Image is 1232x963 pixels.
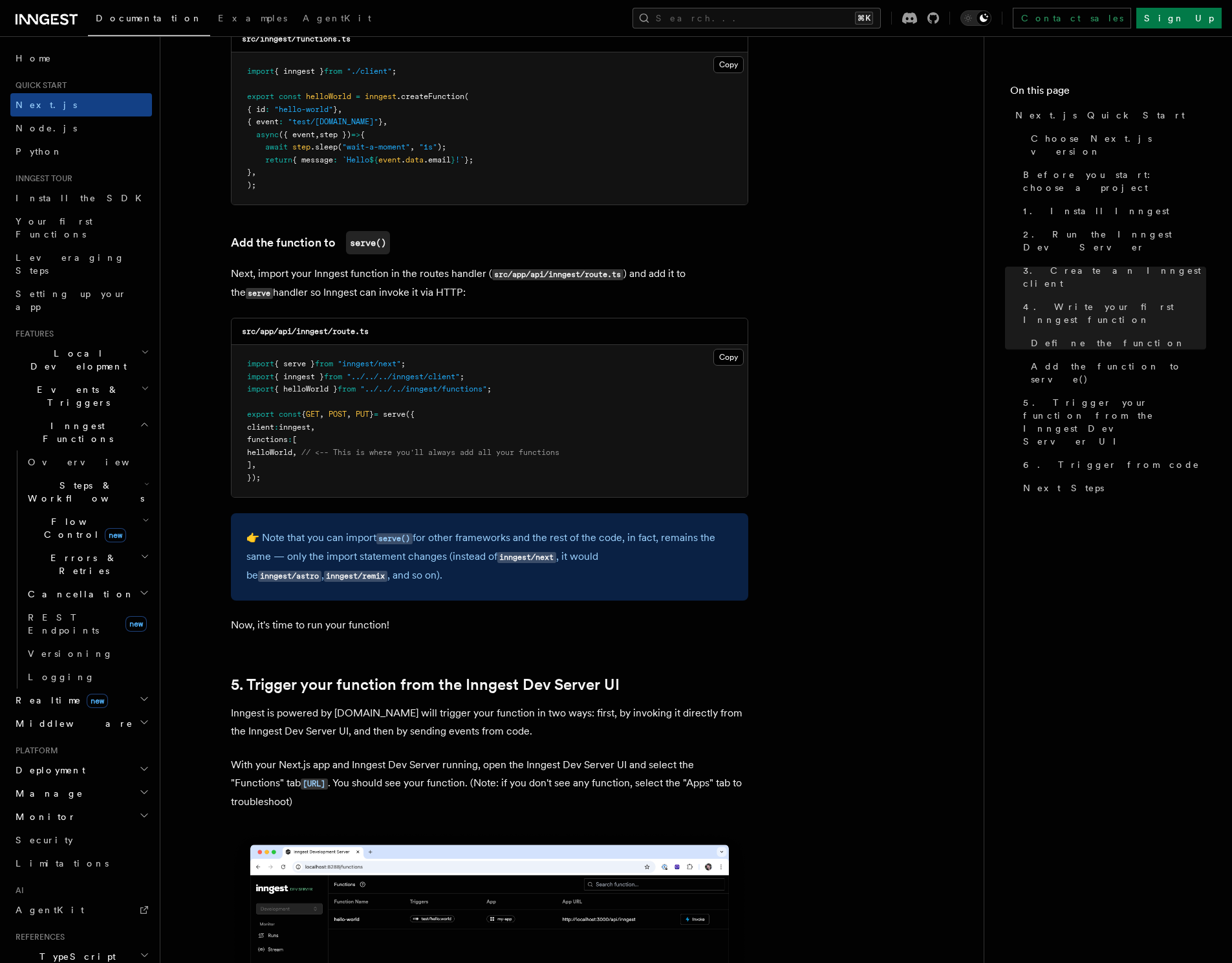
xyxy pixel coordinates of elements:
span: 1. Install Inngest [1023,205,1169,217]
span: References [10,932,65,942]
span: { [360,130,365,139]
span: "1s" [419,142,437,151]
span: helloWorld [306,92,351,101]
a: Before you start: choose a project [1018,163,1206,199]
span: async [256,130,279,139]
a: Python [10,140,152,163]
span: new [105,528,126,542]
span: from [324,372,342,381]
a: 6. Trigger from code [1018,453,1206,476]
kbd: ⌘K [855,12,873,25]
span: .sleep [310,142,338,151]
span: ); [247,181,256,190]
span: , [338,105,342,114]
a: Examples [210,4,295,35]
span: inngest [279,423,310,432]
button: Realtimenew [10,689,152,712]
span: .createFunction [396,92,464,101]
span: step }) [319,130,351,139]
a: AgentKit [10,898,152,922]
span: serve [383,410,405,419]
span: : [274,423,279,432]
span: Quick start [10,80,67,91]
span: Deployment [10,764,85,777]
span: Install the SDK [16,193,149,203]
span: Realtime [10,694,108,707]
span: const [279,92,301,101]
span: Leveraging Steps [16,252,125,276]
span: inngest [365,92,396,101]
span: : [265,105,270,114]
span: Local Development [10,347,141,373]
span: Flow Control [23,515,142,541]
span: { serve } [274,359,315,368]
span: export [247,92,274,101]
span: : [288,435,292,444]
span: 6. Trigger from code [1023,458,1200,471]
span: ( [338,142,342,151]
span: export [247,410,274,419]
a: REST Endpointsnew [23,606,152,642]
span: . [401,155,405,164]
a: Contact sales [1013,8,1131,28]
span: Versioning [28,648,113,659]
span: Define the function [1031,337,1185,349]
button: Events & Triggers [10,378,152,414]
code: serve() [376,533,413,544]
span: Platform [10,746,58,756]
span: 2. Run the Inngest Dev Server [1023,228,1206,254]
span: ; [487,384,492,393]
span: ); [437,142,446,151]
span: : [279,117,283,126]
span: client [247,423,274,432]
span: data [405,155,424,164]
span: ; [401,359,405,368]
span: : [333,155,338,164]
span: Home [16,52,52,65]
a: 3. Create an Inngest client [1018,259,1206,295]
button: Manage [10,782,152,805]
span: Manage [10,787,83,800]
span: { event [247,117,279,126]
span: , [252,168,256,177]
span: Node.js [16,123,77,133]
button: Deployment [10,758,152,782]
a: Define the function [1026,331,1206,355]
span: from [324,67,342,76]
button: Errors & Retries [23,546,152,582]
button: Cancellation [23,582,152,606]
code: inngest/remix [324,571,387,582]
span: 5. Trigger your function from the Inngest Dev Server UI [1023,396,1206,448]
span: REST Endpoints [28,612,99,636]
a: Setting up your app [10,282,152,318]
span: "hello-world" [274,105,333,114]
span: Add the function to serve() [1031,360,1206,386]
span: Python [16,146,63,157]
span: 3. Create an Inngest client [1023,264,1206,290]
span: "inngest/next" [338,359,401,368]
code: inngest/astro [258,571,321,582]
a: Node.js [10,116,152,140]
span: "../../../inngest/client" [347,372,460,381]
span: ; [392,67,396,76]
span: Cancellation [23,588,135,601]
span: helloWorld [247,448,292,457]
div: Inngest Functions [10,450,152,689]
span: Inngest tour [10,173,72,184]
span: Next Steps [1023,481,1104,494]
a: AgentKit [295,4,379,35]
a: Add the function to serve() [1026,355,1206,391]
span: Choose Next.js version [1031,132,1206,158]
a: 5. Trigger your function from the Inngest Dev Server UI [1018,391,1206,453]
a: Security [10,828,152,852]
span: from [315,359,333,368]
span: "./client" [347,67,392,76]
span: , [383,117,387,126]
span: => [351,130,360,139]
span: Monitor [10,810,76,823]
a: Your first Functions [10,210,152,246]
span: !` [455,155,464,164]
span: Security [16,835,73,845]
span: [ [292,435,297,444]
a: Sign Up [1136,8,1222,28]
